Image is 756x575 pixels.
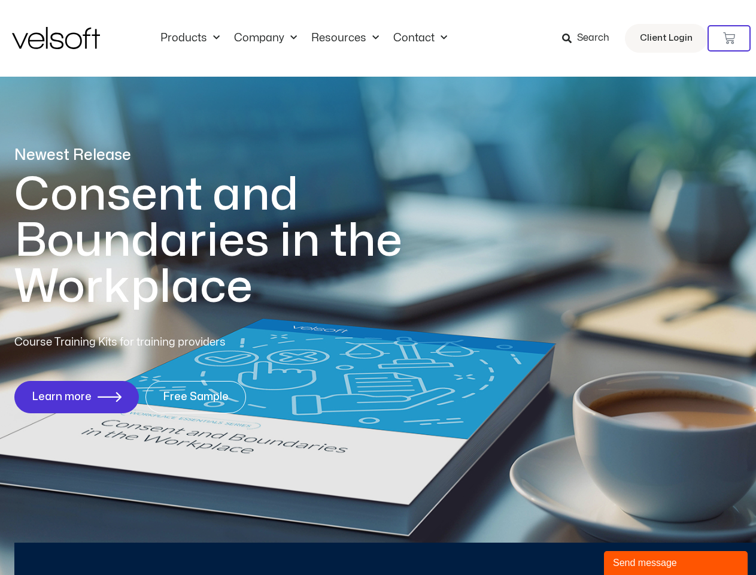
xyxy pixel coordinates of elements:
[14,172,451,310] h1: Consent and Boundaries in the Workplace
[386,32,454,45] a: ContactMenu Toggle
[625,24,708,53] a: Client Login
[153,32,227,45] a: ProductsMenu Toggle
[163,391,229,403] span: Free Sample
[304,32,386,45] a: ResourcesMenu Toggle
[577,31,609,46] span: Search
[12,27,100,49] img: Velsoft Training Materials
[640,31,693,46] span: Client Login
[14,381,139,413] a: Learn more
[32,391,92,403] span: Learn more
[153,32,454,45] nav: Menu
[145,381,246,413] a: Free Sample
[562,28,618,49] a: Search
[14,334,312,351] p: Course Training Kits for training providers
[604,549,750,575] iframe: chat widget
[227,32,304,45] a: CompanyMenu Toggle
[14,145,451,166] p: Newest Release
